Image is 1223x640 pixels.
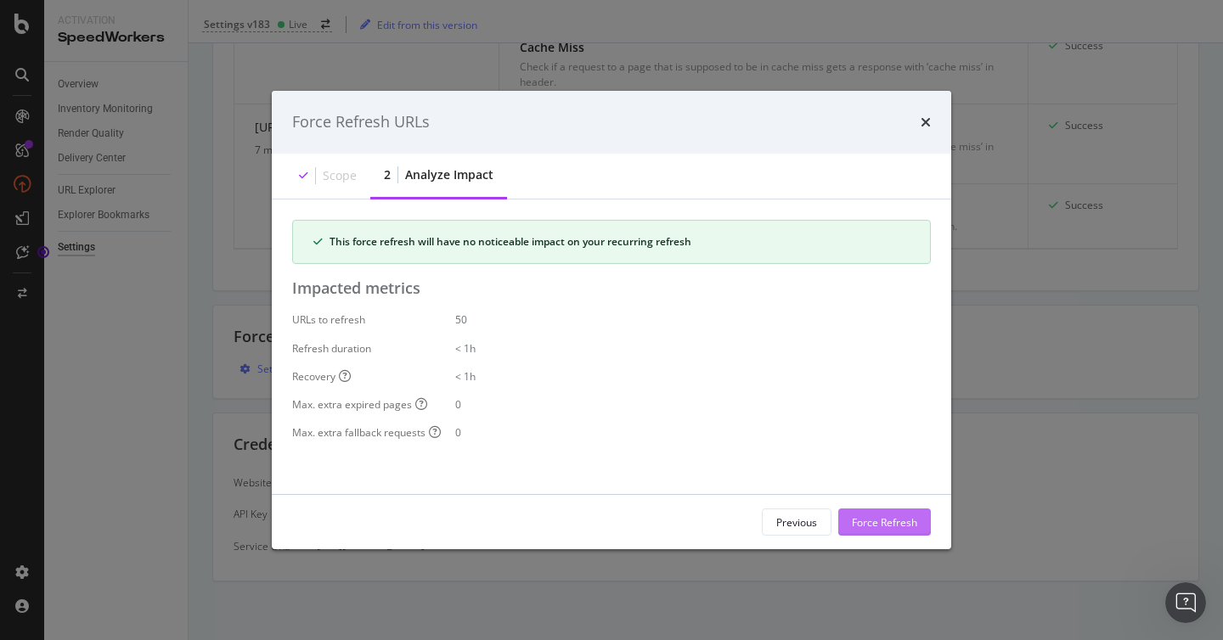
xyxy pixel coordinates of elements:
[292,111,430,133] div: Force Refresh URLs
[292,278,931,300] div: Impacted metrics
[455,312,931,327] div: 50
[272,91,951,549] div: modal
[776,514,817,529] div: Previous
[292,340,428,355] div: Refresh duration
[455,369,931,384] div: < 1h
[838,508,931,536] button: Force Refresh
[384,166,391,183] div: 2
[1165,582,1206,623] iframe: Intercom live chat
[455,425,931,440] div: 0
[762,508,831,536] button: Previous
[852,514,917,529] div: Force Refresh
[292,312,428,327] div: URLs to refresh
[330,234,910,250] div: This force refresh will have no noticeable impact on your recurring refresh
[455,397,931,412] div: 0
[292,369,351,384] div: Recovery
[405,166,493,183] div: Analyze Impact
[292,397,427,412] div: Max. extra expired pages
[921,111,931,133] div: times
[323,167,357,184] div: Scope
[455,340,931,355] div: < 1h
[292,220,931,264] div: success banner
[292,425,441,440] div: Max. extra fallback requests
